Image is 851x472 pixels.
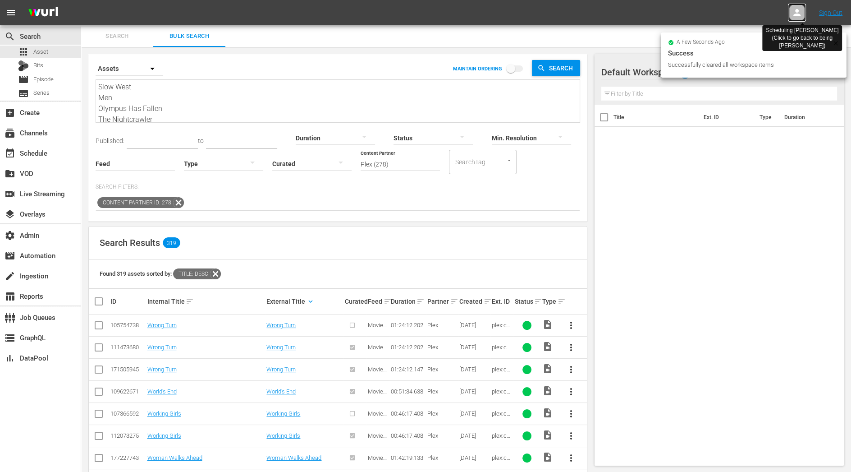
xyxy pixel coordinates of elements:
span: Movies and Shows Feed [368,322,387,349]
div: Partner [427,296,457,307]
a: Wrong Turn [147,322,176,329]
span: Movies and Shows Feed [368,432,387,459]
span: GraphQL [5,333,15,343]
span: Bulk Search [159,31,220,42]
div: 01:24:12.202 [390,322,424,329]
span: Search [545,60,580,76]
span: Video [542,452,553,463]
div: 00:51:34.638 [390,388,424,395]
a: Wrong Turn [147,366,176,373]
span: sort [384,297,392,305]
span: Found 319 assets sorted by: [100,270,221,277]
span: sort [416,297,425,305]
div: 111473680 [110,344,144,351]
span: Live Streaming [5,189,15,199]
div: [DATE] [459,322,489,329]
div: ID [110,298,144,305]
button: more_vert [560,315,582,336]
span: Series [18,88,29,99]
span: Episode [18,74,29,85]
span: more_vert [566,364,576,375]
div: 01:24:12.202 [390,344,424,351]
div: [DATE] [459,454,489,461]
a: Woman Walks Ahead [147,454,202,461]
span: Video [542,430,553,440]
span: Plex [427,432,438,439]
th: Duration [779,105,833,130]
a: Sign Out [819,9,842,16]
span: Channels [5,128,15,139]
span: Movies and Shows Feed [368,344,387,371]
div: 109622671 [110,388,144,395]
span: more_vert [566,453,576,463]
span: Plex [427,454,438,461]
span: Bits [33,61,43,70]
p: Search Filters: [96,183,580,191]
span: Reports [5,291,15,302]
a: Working Girls [266,432,300,439]
button: more_vert [560,359,582,380]
span: Video [542,341,553,352]
span: Plex [427,344,438,351]
div: [DATE] [459,410,489,417]
th: Title [613,105,699,130]
span: plex:canonical:5d7768348a7581001f12d446 [492,366,512,407]
textarea: Slow West Men Olympus Has Fallen The Nightcrawler Mojave [GEOGRAPHIC_DATA] Has Fallen Angel Has F... [98,82,580,123]
span: plex:canonical:5d9c11d202391c001f5f01c6 [492,388,512,429]
div: [DATE] [459,432,489,439]
button: Open [505,156,513,165]
span: sort [450,297,458,305]
span: Content Partner ID: 278 [97,197,173,208]
div: External Title [266,296,342,307]
span: Published: [96,137,124,144]
div: Curated [345,298,365,305]
span: Job Queues [5,312,15,323]
a: Wrong Turn [266,366,296,373]
span: Asset [33,47,48,56]
span: VOD [5,168,15,179]
span: more_vert [566,430,576,441]
span: Series [33,88,50,97]
div: Status [514,296,539,307]
div: Default Workspace [601,60,828,85]
div: 00:46:17.408 [390,410,424,417]
span: more_vert [566,320,576,331]
div: 112073275 [110,432,144,439]
button: more_vert [560,403,582,425]
a: Working Girls [266,410,300,417]
span: Episode [33,75,54,84]
span: Plex [427,366,438,373]
div: 177227743 [110,454,144,461]
span: more_vert [566,386,576,397]
div: Ext. ID [492,298,512,305]
p: MAINTAIN ORDERING [453,66,502,72]
a: World's End [266,388,296,395]
span: Plex [427,388,438,395]
div: Success [668,48,839,59]
img: ans4CAIJ8jUAAAAAAAAAAAAAAAAAAAAAAAAgQb4GAAAAAAAAAAAAAAAAAAAAAAAAJMjXAAAAAAAAAAAAAAAAAAAAAAAAgAT5G... [22,2,65,23]
button: more_vert [560,337,582,358]
span: Movies and Shows Feed [368,388,387,415]
div: Duration [390,296,424,307]
span: keyboard_arrow_down [307,297,315,305]
span: Video [542,363,553,374]
span: Search [5,31,15,42]
div: Internal Title [147,296,264,307]
span: more_vert [566,342,576,353]
a: Woman Walks Ahead [266,454,321,461]
button: more_vert [560,381,582,403]
div: [DATE] [459,344,489,351]
div: 171505945 [110,366,144,373]
span: menu [5,7,16,18]
div: [DATE] [459,388,489,395]
span: Asset [18,46,29,57]
div: Feed [368,296,388,307]
span: Schedule [5,148,15,159]
span: Video [542,385,553,396]
div: Created [459,296,489,307]
span: plex:canonical:5d7768348a7581001f12d446 [492,344,512,384]
span: Movies and Shows Feed [368,410,387,437]
span: Ingestion [5,271,15,282]
div: 105754738 [110,322,144,329]
span: 0 [679,64,691,83]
